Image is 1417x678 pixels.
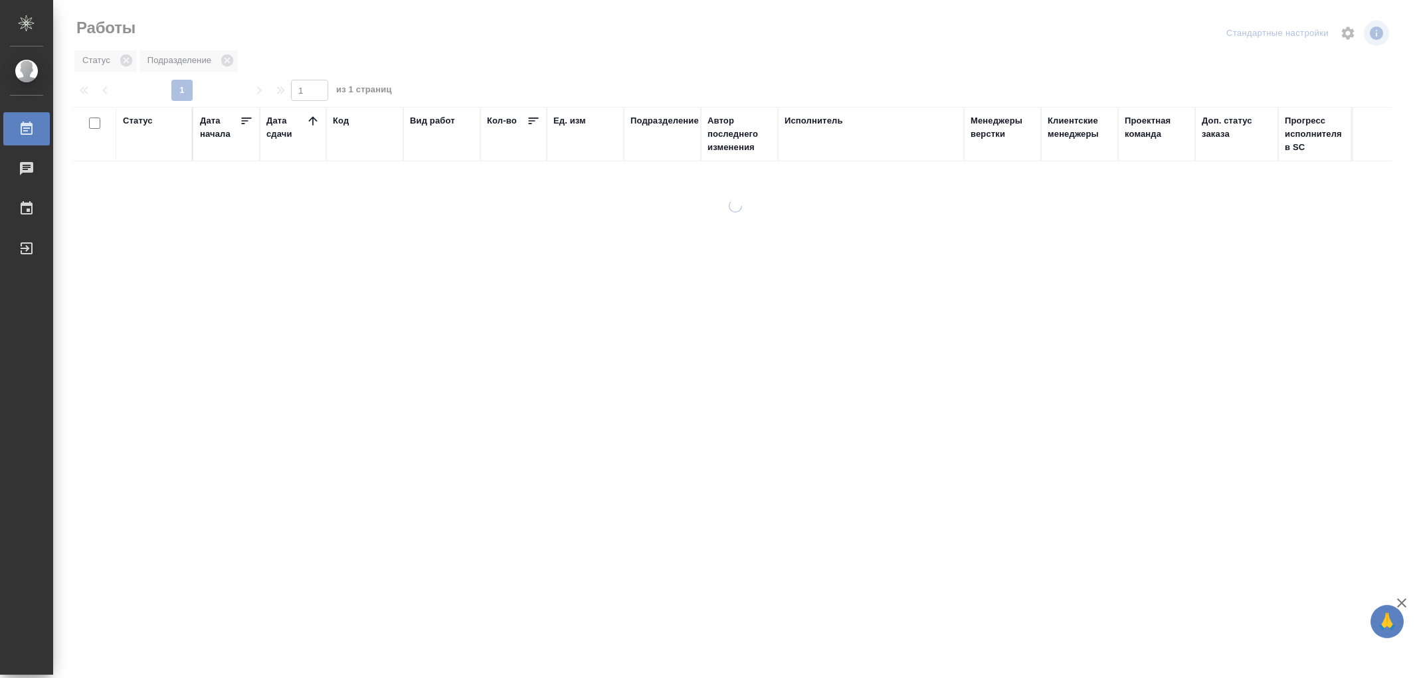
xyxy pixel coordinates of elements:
div: Код [333,114,349,127]
div: Прогресс исполнителя в SC [1285,114,1345,154]
div: Проектная команда [1125,114,1188,141]
div: Исполнитель [785,114,843,127]
div: Дата начала [200,114,240,141]
div: Статус [123,114,153,127]
div: Клиентские менеджеры [1048,114,1111,141]
div: Кол-во [487,114,517,127]
div: Доп. статус заказа [1202,114,1272,141]
div: Дата сдачи [266,114,306,141]
div: Ед. изм [553,114,586,127]
button: 🙏 [1370,605,1404,638]
div: Менеджеры верстки [971,114,1034,141]
div: Автор последнего изменения [708,114,771,154]
div: Вид работ [410,114,455,127]
div: Подразделение [630,114,699,127]
span: 🙏 [1376,608,1398,636]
